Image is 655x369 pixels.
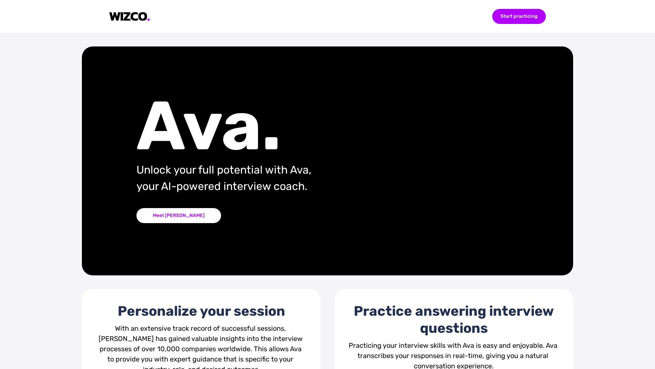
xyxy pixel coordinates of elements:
div: Unlock your full potential with Ava, your AI-powered interview coach. [136,162,372,194]
div: Practice answering interview questions [348,303,559,337]
div: Ava. [136,99,372,153]
img: logo [109,12,150,21]
div: Start practicing [492,9,546,24]
div: Meet [PERSON_NAME] [136,208,221,223]
div: Personalize your session [96,303,307,320]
